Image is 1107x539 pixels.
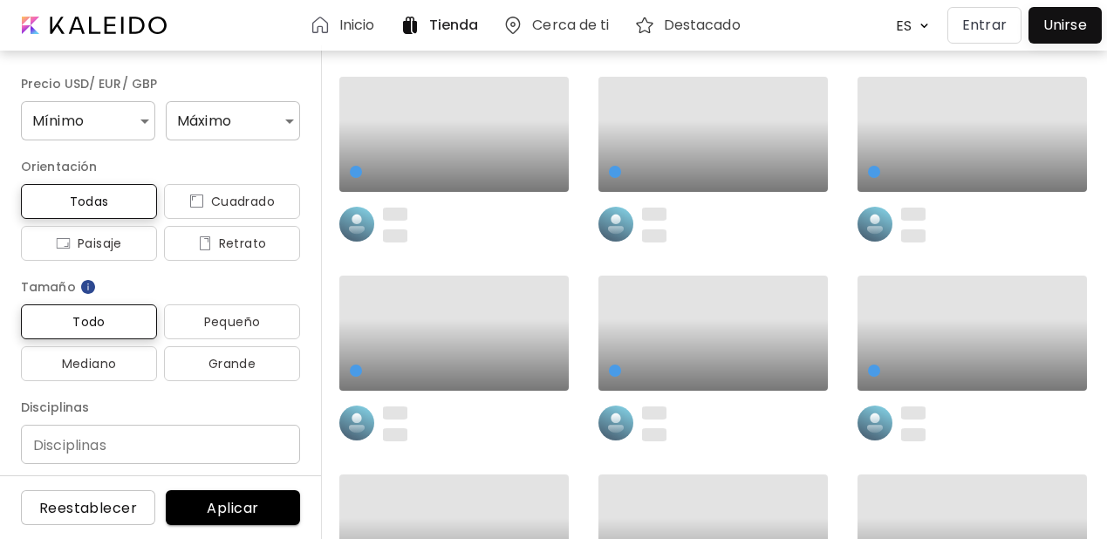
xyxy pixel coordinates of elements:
[21,226,157,261] button: iconPaisaje
[35,499,141,517] span: Reestablecer
[339,18,375,32] h6: Inicio
[310,15,382,36] a: Inicio
[35,233,143,254] span: Paisaje
[189,194,204,208] img: icon
[180,499,286,517] span: Aplicar
[634,15,748,36] a: Destacado
[35,311,143,332] span: Todo
[79,278,97,296] img: info
[21,276,300,297] h6: Tamaño
[35,353,143,374] span: Mediano
[166,490,300,525] button: Aplicar
[35,191,143,212] span: Todas
[915,17,933,34] img: arrow down
[664,18,741,32] h6: Destacado
[178,191,286,212] span: Cuadrado
[56,236,71,250] img: icon
[21,304,157,339] button: Todo
[887,10,915,41] div: ES
[947,7,1028,44] a: Entrar
[962,15,1007,36] p: Entrar
[502,15,616,36] a: Cerca de ti
[400,15,486,36] a: Tienda
[532,18,609,32] h6: Cerca de ti
[21,184,157,219] button: Todas
[164,346,300,381] button: Grande
[21,346,157,381] button: Mediano
[178,353,286,374] span: Grande
[166,101,300,140] div: Máximo
[21,490,155,525] button: Reestablecer
[21,397,300,418] h6: Disciplinas
[164,226,300,261] button: iconRetrato
[21,73,300,94] h6: Precio USD/ EUR/ GBP
[178,311,286,332] span: Pequeño
[21,156,300,177] h6: Orientación
[178,233,286,254] span: Retrato
[198,236,212,250] img: icon
[164,304,300,339] button: Pequeño
[429,18,479,32] h6: Tienda
[21,101,155,140] div: Mínimo
[1028,7,1102,44] a: Unirse
[164,184,300,219] button: iconCuadrado
[947,7,1022,44] button: Entrar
